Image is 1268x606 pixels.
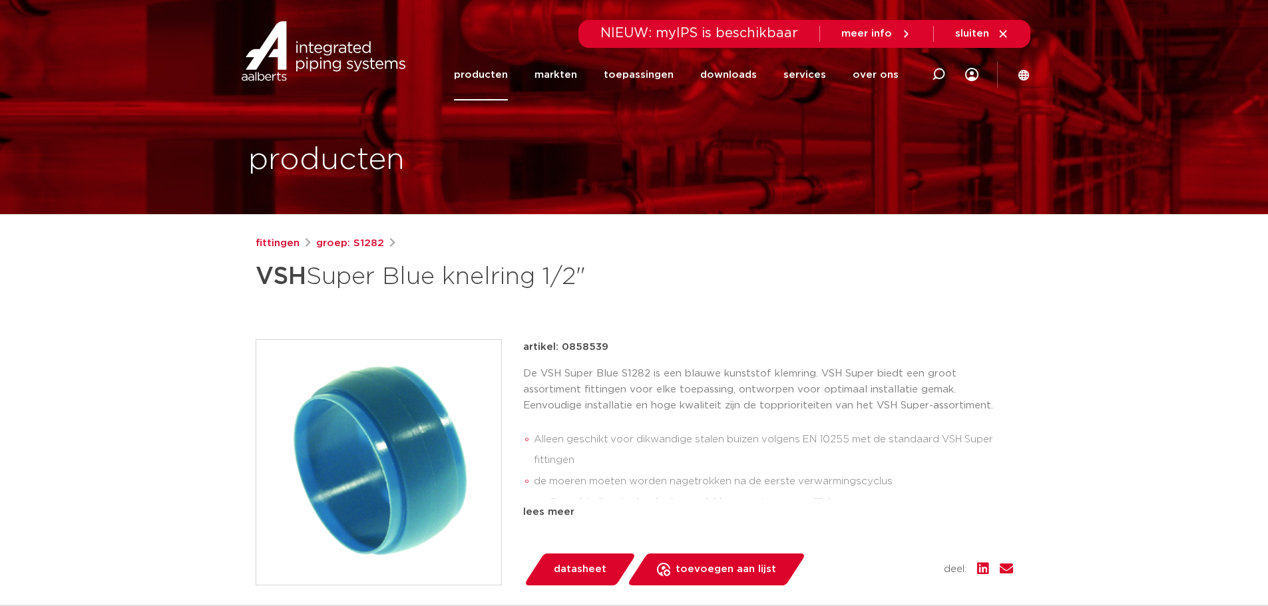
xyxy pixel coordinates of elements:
li: de moeren moeten worden nagetrokken na de eerste verwarmingscyclus [534,471,1013,492]
h1: producten [248,139,405,182]
span: sluiten [955,29,989,39]
span: NIEUW: myIPS is beschikbaar [600,27,798,40]
a: meer info [841,28,912,40]
strong: VSH [256,265,306,289]
h1: Super Blue knelring 1/2" [256,257,755,297]
div: lees meer [523,504,1013,520]
a: toepassingen [604,49,674,100]
a: services [783,49,826,100]
span: datasheet [554,559,606,580]
p: De VSH Super Blue S1282 is een blauwe kunststof klemring. VSH Super biedt een groot assortiment f... [523,366,1013,414]
a: over ons [853,49,899,100]
p: artikel: 0858539 [523,339,608,355]
a: datasheet [523,553,636,585]
a: groep: S1282 [316,235,384,251]
span: toevoegen aan lijst [676,559,776,580]
span: meer info [841,29,892,39]
a: sluiten [955,28,1009,40]
a: producten [454,49,508,100]
img: Product Image for VSH Super Blue knelring 1/2" [256,340,501,585]
li: Alleen geschikt voor dikwandige stalen buizen volgens EN 10255 met de standaard VSH Super fittingen [534,429,1013,472]
a: markten [534,49,577,100]
a: downloads [700,49,757,100]
nav: Menu [454,49,899,100]
li: snelle verbindingstechnologie waarbij her-montage mogelijk is [534,492,1013,514]
span: deel: [944,561,966,577]
a: fittingen [256,235,300,251]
